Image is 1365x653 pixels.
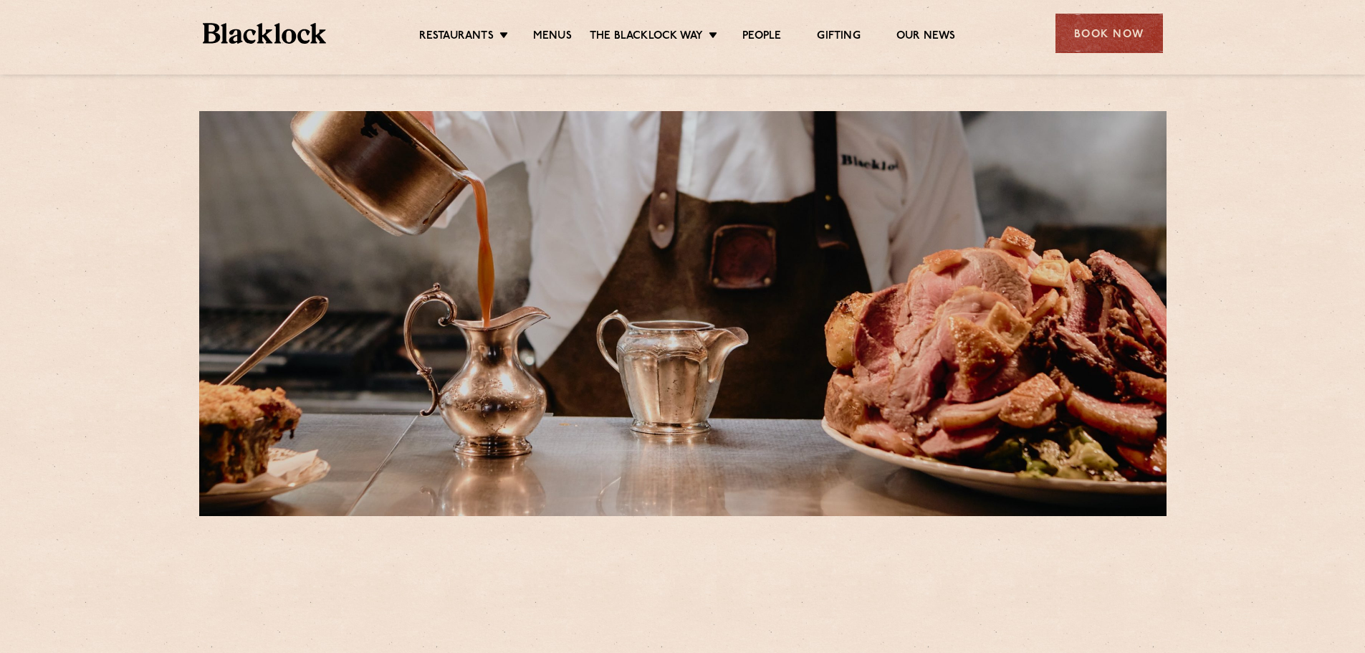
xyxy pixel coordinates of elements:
a: Restaurants [419,29,494,45]
a: Our News [896,29,956,45]
div: Book Now [1055,14,1163,53]
a: The Blacklock Way [590,29,703,45]
img: BL_Textured_Logo-footer-cropped.svg [203,23,327,44]
a: Menus [533,29,572,45]
a: Gifting [817,29,860,45]
a: People [742,29,781,45]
